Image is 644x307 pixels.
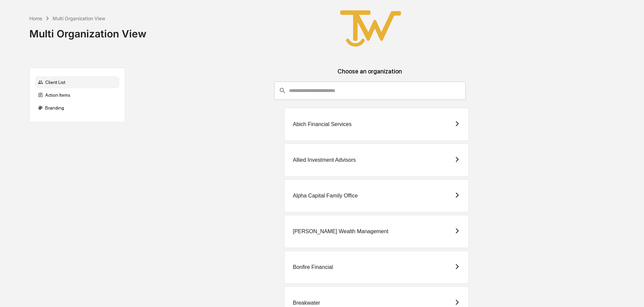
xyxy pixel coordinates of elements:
[35,102,119,114] div: Branding
[130,68,609,82] div: Choose an organization
[274,82,466,100] div: consultant-dashboard__filter-organizations-search-bar
[293,300,320,306] div: Breakwater
[29,16,42,21] div: Home
[35,89,119,101] div: Action Items
[53,16,105,21] div: Multi Organization View
[293,264,333,270] div: Bonfire Financial
[35,76,119,88] div: Client List
[293,157,356,163] div: Allied Investment Advisors
[337,5,404,52] img: True West
[293,228,388,235] div: [PERSON_NAME] Wealth Management
[293,193,358,199] div: Alpha Capital Family Office
[293,121,351,127] div: Abich Financial Services
[29,22,146,40] div: Multi Organization View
